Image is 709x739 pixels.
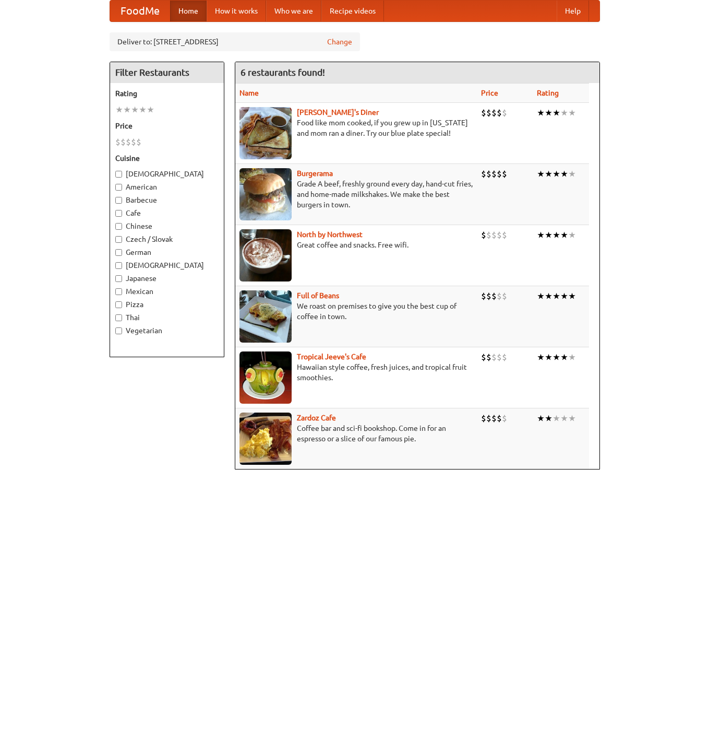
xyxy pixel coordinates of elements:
[545,107,552,119] li: ★
[537,168,545,180] li: ★
[560,290,568,302] li: ★
[560,229,568,241] li: ★
[239,107,292,159] img: sallys.jpg
[115,88,219,99] h5: Rating
[239,423,473,444] p: Coffee bar and sci-fi bookshop. Come in for an espresso or a slice of our famous pie.
[239,229,292,281] img: north.jpg
[239,168,292,220] img: burgerama.jpg
[239,179,473,210] p: Grade A beef, freshly ground every day, hand-cut fries, and home-made milkshakes. We make the bes...
[136,136,141,148] li: $
[502,107,507,119] li: $
[115,299,219,310] label: Pizza
[297,353,366,361] a: Tropical Jeeve's Cafe
[115,210,122,217] input: Cafe
[481,413,486,424] li: $
[115,195,219,205] label: Barbecue
[115,327,122,334] input: Vegetarian
[115,273,219,284] label: Japanese
[297,230,363,239] a: North by Northwest
[321,1,384,21] a: Recipe videos
[497,107,502,119] li: $
[537,89,559,97] a: Rating
[115,208,219,218] label: Cafe
[266,1,321,21] a: Who we are
[241,67,325,77] ng-pluralize: 6 restaurants found!
[115,325,219,336] label: Vegetarian
[497,413,502,424] li: $
[115,169,219,179] label: [DEMOGRAPHIC_DATA]
[545,290,552,302] li: ★
[537,413,545,424] li: ★
[537,107,545,119] li: ★
[207,1,266,21] a: How it works
[568,413,576,424] li: ★
[115,136,121,148] li: $
[497,168,502,180] li: $
[491,351,497,363] li: $
[115,247,219,257] label: German
[552,290,560,302] li: ★
[491,168,497,180] li: $
[481,168,486,180] li: $
[568,168,576,180] li: ★
[115,153,219,163] h5: Cuisine
[552,168,560,180] li: ★
[560,168,568,180] li: ★
[568,351,576,363] li: ★
[497,229,502,241] li: $
[115,171,122,178] input: [DEMOGRAPHIC_DATA]
[552,413,560,424] li: ★
[297,414,336,422] a: Zardoz Cafe
[115,260,219,271] label: [DEMOGRAPHIC_DATA]
[502,413,507,424] li: $
[115,221,219,231] label: Chinese
[486,290,491,302] li: $
[552,351,560,363] li: ★
[115,301,122,308] input: Pizza
[560,351,568,363] li: ★
[170,1,207,21] a: Home
[491,107,497,119] li: $
[537,351,545,363] li: ★
[568,107,576,119] li: ★
[545,168,552,180] li: ★
[115,314,122,321] input: Thai
[239,301,473,322] p: We roast on premises to give you the best cup of coffee in town.
[121,136,126,148] li: $
[537,229,545,241] li: ★
[297,108,379,116] b: [PERSON_NAME]'s Diner
[115,197,122,204] input: Barbecue
[552,107,560,119] li: ★
[115,312,219,323] label: Thai
[557,1,589,21] a: Help
[239,413,292,465] img: zardoz.jpg
[239,89,259,97] a: Name
[115,262,122,269] input: [DEMOGRAPHIC_DATA]
[239,290,292,343] img: beans.jpg
[537,290,545,302] li: ★
[481,351,486,363] li: $
[115,286,219,297] label: Mexican
[486,351,491,363] li: $
[502,290,507,302] li: $
[545,413,552,424] li: ★
[481,89,498,97] a: Price
[502,229,507,241] li: $
[297,169,333,178] a: Burgerama
[131,104,139,115] li: ★
[115,275,122,282] input: Japanese
[139,104,147,115] li: ★
[131,136,136,148] li: $
[297,291,339,300] b: Full of Beans
[486,168,491,180] li: $
[239,351,292,404] img: jeeves.jpg
[560,413,568,424] li: ★
[110,62,224,83] h4: Filter Restaurants
[502,351,507,363] li: $
[545,229,552,241] li: ★
[239,240,473,250] p: Great coffee and snacks. Free wifi.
